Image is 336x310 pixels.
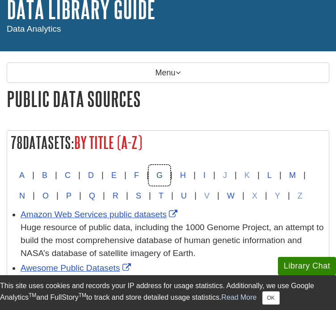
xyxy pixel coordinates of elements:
[21,210,180,219] a: Link opens in new window
[104,165,124,186] button: E
[29,292,36,298] sup: TM
[21,263,133,273] a: Link opens in new window
[267,186,288,206] button: Y
[57,165,78,186] button: C
[35,186,56,206] button: O
[128,186,149,206] button: S
[172,165,193,186] button: H
[237,165,257,186] button: K
[290,186,310,206] button: Z
[260,165,279,186] button: L
[173,186,194,206] button: U
[12,165,324,206] div: | | | | | | | | | | | | | | | | | | | | | | | | |
[126,165,147,186] button: F
[11,133,23,152] span: 78
[7,24,61,33] span: Data Analytics
[281,165,303,186] button: M
[7,62,329,83] p: Menu
[244,186,265,206] button: X
[59,186,79,206] button: P
[219,186,242,206] button: W
[221,293,256,301] a: Read More
[12,186,33,206] button: N
[196,165,213,186] button: I
[151,186,171,206] button: T
[105,186,126,206] button: R
[21,221,324,260] div: Huge resource of public data, including the 1000 Genome Project, an attempt to build the most com...
[7,87,329,110] h1: Public Data Sources
[81,186,103,206] button: Q
[7,131,329,154] h2: Datasets:
[197,186,217,206] button: V
[262,291,280,305] button: Close
[79,292,86,298] sup: TM
[149,165,170,186] button: G
[34,165,55,186] button: B
[74,133,142,152] span: By Title (A-Z)
[12,165,32,186] button: A
[278,257,336,275] button: Library Chat
[215,165,235,186] button: J
[80,165,101,186] button: D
